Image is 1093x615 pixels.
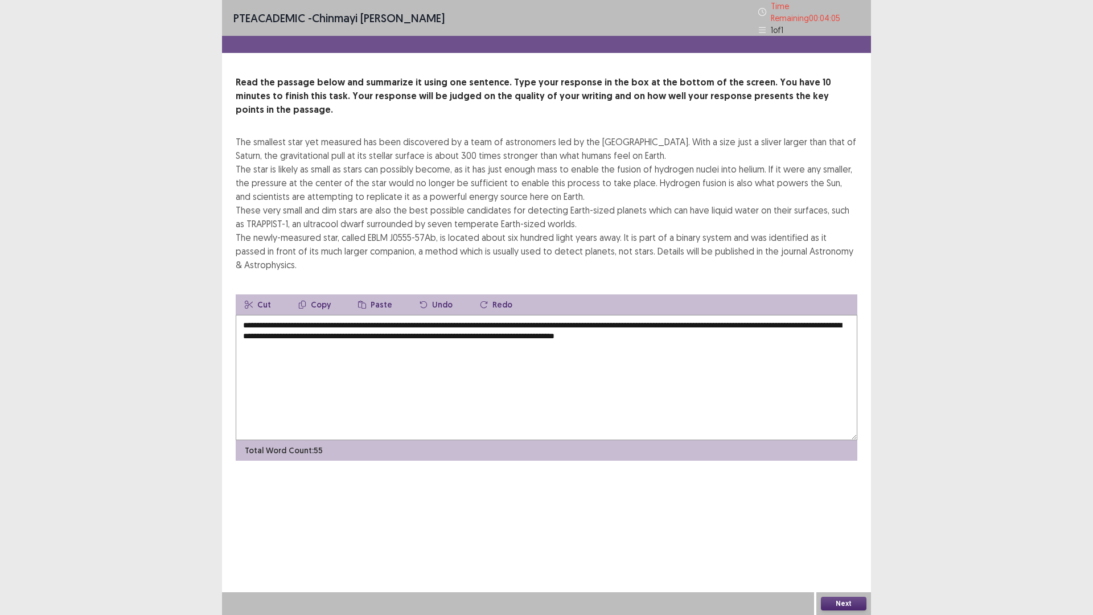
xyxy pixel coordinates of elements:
[233,10,445,27] p: - Chinmayi [PERSON_NAME]
[233,11,305,25] span: PTE academic
[349,294,401,315] button: Paste
[410,294,462,315] button: Undo
[236,76,857,117] p: Read the passage below and summarize it using one sentence. Type your response in the box at the ...
[236,135,857,272] div: The smallest star yet measured has been discovered by a team of astronomers led by the [GEOGRAPHI...
[289,294,340,315] button: Copy
[245,445,323,457] p: Total Word Count: 55
[821,597,866,610] button: Next
[236,294,280,315] button: Cut
[471,294,521,315] button: Redo
[771,24,783,36] p: 1 of 1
